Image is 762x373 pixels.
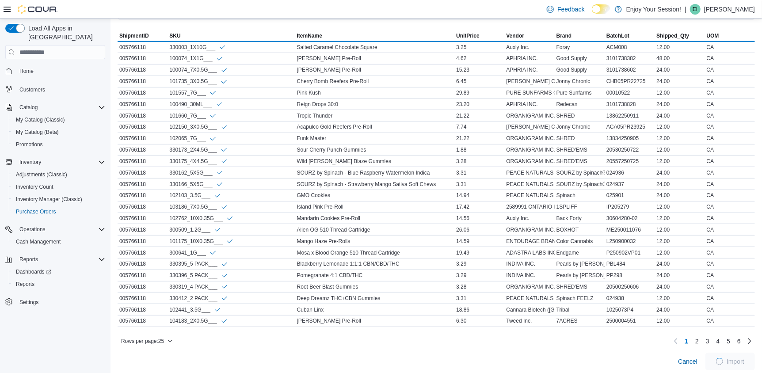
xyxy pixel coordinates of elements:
[118,133,168,144] div: 005766118
[705,88,755,98] div: CA
[118,202,168,212] div: 005766118
[210,135,217,142] svg: Info
[454,236,504,247] div: 14.59
[295,110,455,121] div: Tropic Thunder
[504,76,554,87] div: [PERSON_NAME] Cannabis Inc
[555,179,605,190] div: SOURZ by Spinach®
[19,299,38,306] span: Settings
[12,169,105,180] span: Adjustments (Classic)
[555,156,605,167] div: SHRED'EMS
[504,99,554,110] div: APHRIA INC.
[12,194,105,205] span: Inventory Manager (Classic)
[555,202,605,212] div: 1SPLIFF
[295,30,455,41] button: ItemName
[169,135,217,142] div: 102065_7G___
[454,167,504,178] div: 3.31
[555,42,605,53] div: Foray
[605,110,655,121] div: 13862250911
[655,225,705,235] div: 12.00
[727,357,744,366] span: Import
[504,179,554,190] div: PEACE NATURALS PROJECT INC.
[118,213,168,224] div: 005766118
[705,145,755,155] div: CA
[454,213,504,224] div: 14.56
[555,110,605,121] div: SHRED
[19,256,38,263] span: Reports
[210,249,217,256] svg: Info
[555,145,605,155] div: SHRED'EMS
[605,225,655,235] div: ME250011076
[605,190,655,201] div: 025901
[18,5,57,14] img: Cova
[705,156,755,167] div: CA
[169,55,223,62] div: 100074_1X1G___
[744,336,755,346] a: Next page
[19,159,41,166] span: Inventory
[655,122,705,132] div: 12.00
[214,306,221,313] svg: Info
[295,76,455,87] div: Cherry Bomb Reefers Pre-Roll
[605,179,655,190] div: 024937
[221,146,228,153] svg: Info
[655,179,705,190] div: 24.00
[9,181,109,193] button: Inventory Count
[655,236,705,247] div: 12.00
[16,208,56,215] span: Purchase Orders
[169,180,223,188] div: 330166_5X5G___
[454,225,504,235] div: 26.06
[592,4,610,14] input: Dark Mode
[9,266,109,278] a: Dashboards
[555,30,605,41] button: Brand
[121,338,164,345] span: Rows per page : 25
[555,225,605,235] div: BOXHOT
[12,139,46,150] a: Promotions
[605,53,655,64] div: 3101738382
[169,112,217,119] div: 101660_7G___
[12,127,62,137] a: My Catalog (Beta)
[705,53,755,64] div: CA
[693,4,697,15] span: EI
[221,78,228,85] svg: Info
[454,133,504,144] div: 21.22
[12,127,105,137] span: My Catalog (Beta)
[655,156,705,167] div: 12.00
[454,145,504,155] div: 1.88
[16,129,59,136] span: My Catalog (Beta)
[16,141,43,148] span: Promotions
[504,156,554,167] div: ORGANIGRAM INC.
[655,65,705,75] div: 24.00
[12,114,69,125] a: My Catalog (Classic)
[118,99,168,110] div: 005766118
[118,88,168,98] div: 005766118
[297,32,322,39] span: ItemName
[504,42,554,53] div: Auxly Inc.
[118,110,168,121] div: 005766118
[9,126,109,138] button: My Catalog (Beta)
[2,83,109,95] button: Customers
[723,334,734,348] a: Page 5 of 6
[605,133,655,144] div: 13834250905
[219,44,226,51] svg: Info
[118,122,168,132] div: 005766118
[12,266,55,277] a: Dashboards
[295,213,455,224] div: Mandarin Cookies Pre-Roll
[295,53,455,64] div: [PERSON_NAME] Pre-Roll
[705,213,755,224] div: CA
[504,133,554,144] div: ORGANIGRAM INC.
[19,86,45,93] span: Customers
[16,297,105,308] span: Settings
[221,295,228,302] svg: Info
[555,65,605,75] div: Good Supply
[705,76,755,87] div: CA
[504,122,554,132] div: [PERSON_NAME] Cannabis Inc
[118,53,168,64] div: 005766118
[454,42,504,53] div: 3.25
[626,4,682,15] p: Enjoy Your Session!
[655,145,705,155] div: 12.00
[454,179,504,190] div: 3.31
[16,65,105,76] span: Home
[169,32,180,39] span: SKU
[504,167,554,178] div: PEACE NATURALS PROJECT INC.
[655,99,705,110] div: 24.00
